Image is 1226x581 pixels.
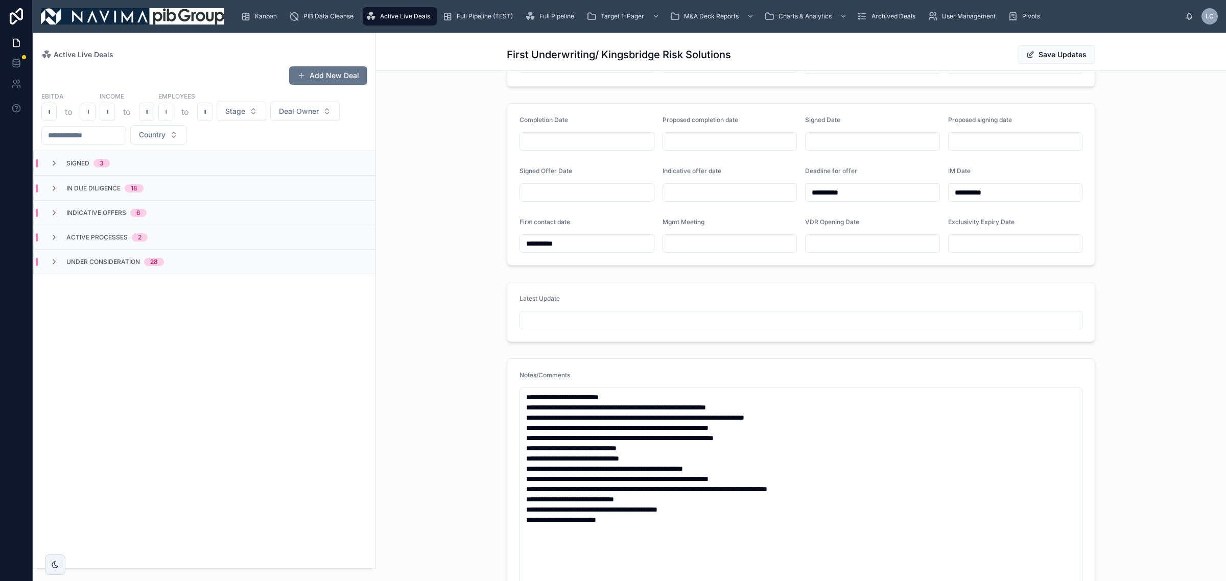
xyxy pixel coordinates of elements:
[66,209,126,217] span: Indicative Offers
[130,125,186,144] button: Select Button
[289,66,367,85] button: Add New Deal
[279,106,319,116] span: Deal Owner
[457,12,513,20] span: Full Pipeline (TEST)
[507,47,731,62] h1: First Underwriting/ Kingsbridge Risk Solutions
[150,258,158,266] div: 28
[158,91,195,101] label: Employees
[539,12,574,20] span: Full Pipeline
[520,167,572,175] span: Signed Offer Date
[238,7,284,26] a: Kanban
[380,12,430,20] span: Active Live Deals
[948,167,971,175] span: IM Date
[667,7,759,26] a: M&A Deck Reports
[66,184,121,192] span: In Due Diligence
[439,7,520,26] a: Full Pipeline (TEST)
[225,106,245,116] span: Stage
[270,102,340,121] button: Select Button
[123,106,131,118] p: to
[854,7,923,26] a: Archived Deals
[232,5,1185,28] div: scrollable content
[139,130,166,140] span: Country
[66,159,89,167] span: Signed
[663,167,721,175] span: Indicative offer date
[303,12,353,20] span: PIB Data Cleanse
[131,184,137,192] div: 18
[136,209,140,217] div: 6
[41,8,224,25] img: App logo
[1022,12,1040,20] span: Pivots
[805,116,840,124] span: Signed Date
[363,7,437,26] a: Active Live Deals
[66,258,140,266] span: Under Consideration
[138,233,142,241] div: 2
[663,116,738,124] span: Proposed completion date
[684,12,739,20] span: M&A Deck Reports
[520,218,570,226] span: First contact date
[1005,7,1047,26] a: Pivots
[583,7,665,26] a: Target 1-Pager
[925,7,1003,26] a: User Management
[66,233,128,241] span: Active Processes
[520,371,570,379] span: Notes/Comments
[41,91,64,101] label: EBITDA
[65,106,73,118] p: to
[522,7,581,26] a: Full Pipeline
[217,102,266,121] button: Select Button
[1206,12,1214,20] span: LC
[948,218,1015,226] span: Exclusivity Expiry Date
[54,50,113,60] span: Active Live Deals
[871,12,915,20] span: Archived Deals
[948,116,1012,124] span: Proposed signing date
[779,12,832,20] span: Charts & Analytics
[255,12,277,20] span: Kanban
[761,7,852,26] a: Charts & Analytics
[1018,45,1095,64] button: Save Updates
[805,167,857,175] span: Deadline for offer
[286,7,361,26] a: PIB Data Cleanse
[100,91,124,101] label: Income
[100,159,104,167] div: 3
[520,295,560,302] span: Latest Update
[181,106,189,118] p: to
[805,218,859,226] span: VDR Opening Date
[942,12,996,20] span: User Management
[663,218,704,226] span: Mgmt Meeting
[41,50,113,60] a: Active Live Deals
[601,12,644,20] span: Target 1-Pager
[520,116,568,124] span: Completion Date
